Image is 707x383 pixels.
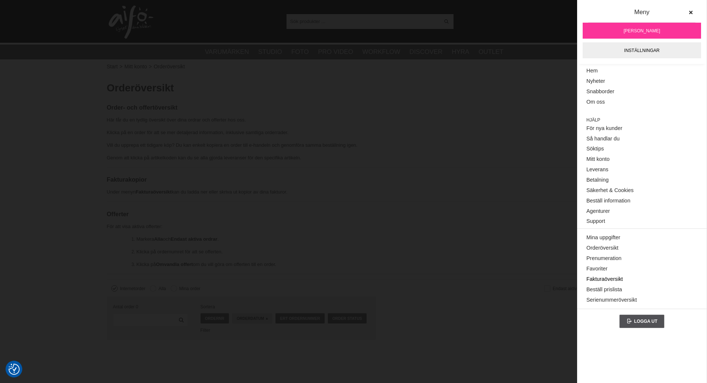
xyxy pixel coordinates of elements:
strong: Endast aktiva ordrar [171,236,217,242]
h3: Offerter [107,210,600,218]
p: Här får du en tydlig översikt över dina ordrar och offerter hos oss. [107,116,600,124]
span: Hjälp [586,117,697,123]
strong: Fakturaöversikt [136,189,172,195]
a: Fakturaöversikt [586,274,697,285]
p: Markera och . [137,236,600,243]
strong: Alla [154,236,163,242]
a: Agenturer [586,206,697,217]
label: Internetorder [118,286,145,291]
a: Filtrera [175,313,188,327]
p: Klicka på ordernumret för att se offerten. [137,248,600,256]
a: Pro Video [318,47,353,57]
a: Hem [586,66,697,76]
a: Orderdatum [232,313,272,324]
span: 0 [136,304,138,310]
span: [PERSON_NAME] [623,27,660,34]
label: Endast aktiva order [550,286,591,291]
label: Alla [156,286,166,291]
p: Klicka på om du vill göra om offerten till en order. [137,261,600,269]
h1: Orderöversikt [107,81,600,95]
span: Orderdatum [237,317,264,321]
a: Ert ordernummer [275,313,324,324]
a: Så handlar du [586,133,697,144]
a: Prenumeration [586,253,697,264]
p: Under menyn kan du ladda ner eller skriva ut kopior av dina fakturor. [107,188,600,196]
img: logo.png [109,6,153,39]
a: Söktips [586,144,697,154]
a: Order Status [328,313,367,324]
a: Favoriter [586,264,697,274]
span: Logga ut [634,319,657,324]
div: Meny [588,7,695,23]
a: Säkerhet & Cookies [586,185,697,196]
a: Inställningar [583,42,701,58]
a: Beställ information [586,196,697,206]
input: Sök produkter ... [287,16,440,27]
a: Varumärken [205,47,249,57]
a: Leverans [586,165,697,175]
a: Nyheter [586,76,697,87]
a: Outlet [478,47,503,57]
a: Om oss [586,97,697,107]
img: Revisit consent button [9,364,20,375]
h3: Order- och offertöversikt [107,103,600,112]
a: Mina uppgifter [586,233,697,243]
span: > [149,63,152,71]
h3: Fakturakopior [107,175,600,184]
p: Klicka på en order för att se mer detaljerad information, inklusive samtliga orderrader. [107,129,600,137]
p: Vill du upprepa ett tidigare köp? Du kan enkelt kopiera en order till e-handeln och genomföra sam... [107,142,600,149]
a: Beställ prislista [586,285,697,295]
a: Orderöversikt [586,243,697,253]
span: Orderöversikt [154,63,185,71]
span: > [120,63,122,71]
label: Mina order [177,286,200,291]
a: Studio [258,47,282,57]
a: Workflow [362,47,400,57]
a: Mitt konto [586,154,697,165]
a: Snabborder [586,87,697,97]
a: Start [107,63,118,71]
a: Support [586,216,697,227]
div: Filter [200,327,370,334]
p: Genom att klicka på artikelkoden kan du se alla gjorda leveranser för den specifika artikeln. [107,154,600,162]
a: Logga ut [619,315,665,328]
div: Antal order [113,304,188,310]
a: Betalning [586,175,697,185]
a: Serienummeröversikt [586,295,697,305]
button: Samtyckesinställningar [9,363,20,376]
a: För nya kunder [586,123,697,134]
span: Mitt konto [124,63,147,71]
span: Sortera [200,304,370,310]
a: Discover [409,47,442,57]
a: Ordernr [200,313,229,324]
a: Hyra [452,47,469,57]
p: För att visa aktiva offerter: [107,223,600,231]
a: Foto [291,47,309,57]
strong: Omvandla offert [156,262,193,267]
